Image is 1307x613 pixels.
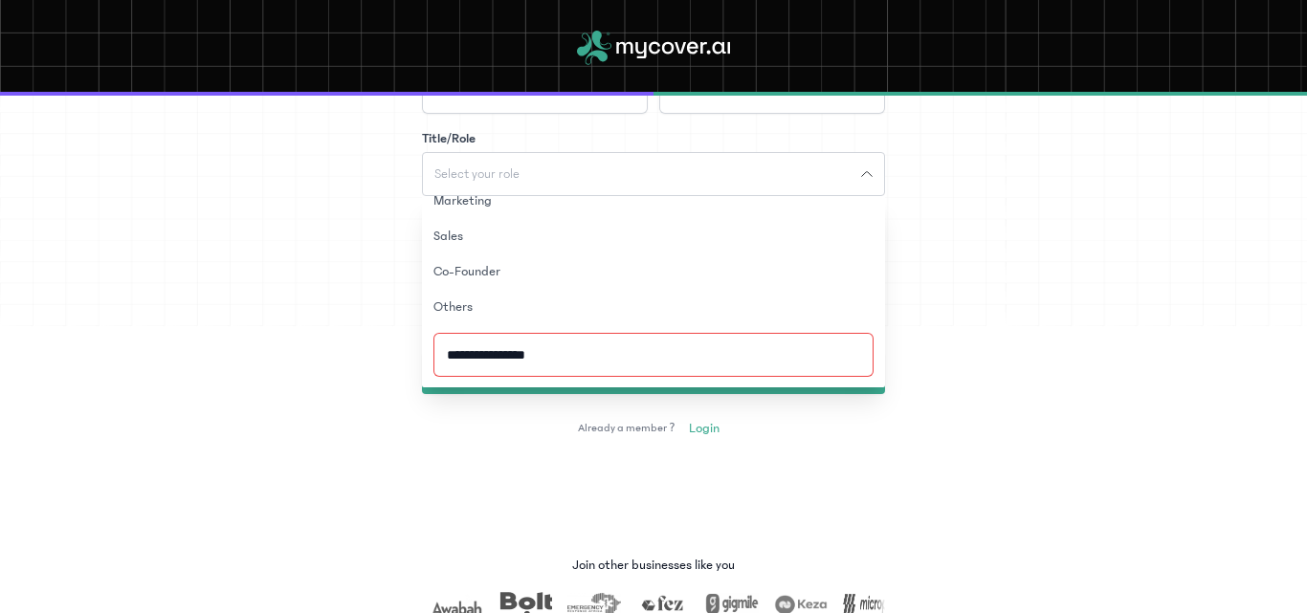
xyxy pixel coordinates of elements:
p: Join other businesses like you [572,556,735,575]
a: Login [679,413,729,444]
button: Others [422,290,885,325]
button: Marketing [422,184,885,219]
button: Co-founder [422,254,885,290]
span: Select your role [423,167,531,181]
span: Already a member ? [578,421,675,436]
span: Login [689,419,720,438]
label: Title/Role [422,129,476,148]
button: Select your role [422,152,885,196]
button: Sales [422,219,885,254]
